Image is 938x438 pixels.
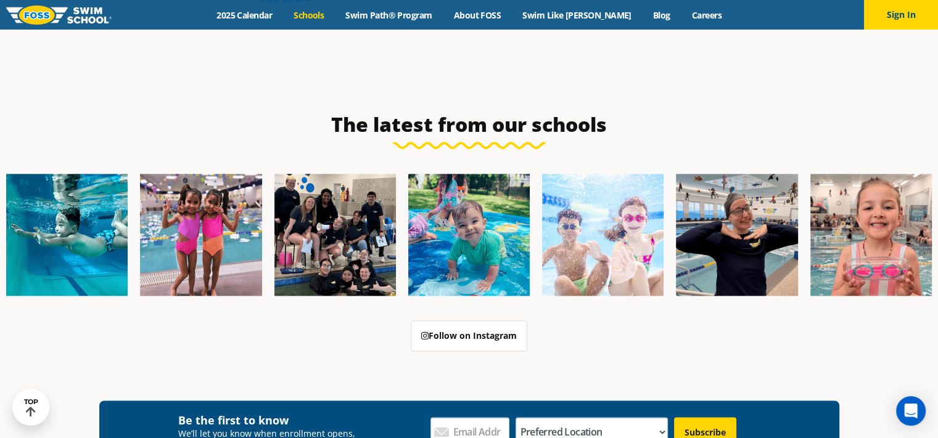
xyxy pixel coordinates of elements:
a: Blog [642,9,681,21]
img: FOSS Swim School Logo [6,6,112,25]
a: About FOSS [443,9,512,21]
a: 2025 Calendar [206,9,283,21]
img: Fa25-Website-Images-600x600.png [408,174,530,295]
a: Schools [283,9,335,21]
img: FCC_FOSS_GeneralShoot_May_FallCampaign_lowres-9556-600x600.jpg [542,174,664,295]
h4: Be the first to know [178,413,364,428]
img: Fa25-Website-Images-9-600x600.jpg [676,174,797,295]
a: Swim Like [PERSON_NAME] [512,9,643,21]
a: Swim Path® Program [335,9,443,21]
img: Fa25-Website-Images-1-600x600.png [6,174,128,295]
a: Follow on Instagram [411,320,527,351]
div: Open Intercom Messenger [896,396,926,426]
div: TOP [24,398,38,417]
img: Fa25-Website-Images-14-600x600.jpg [810,174,932,295]
img: Fa25-Website-Images-8-600x600.jpg [140,174,261,295]
a: Careers [681,9,732,21]
img: Fa25-Website-Images-2-600x600.png [274,174,396,295]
